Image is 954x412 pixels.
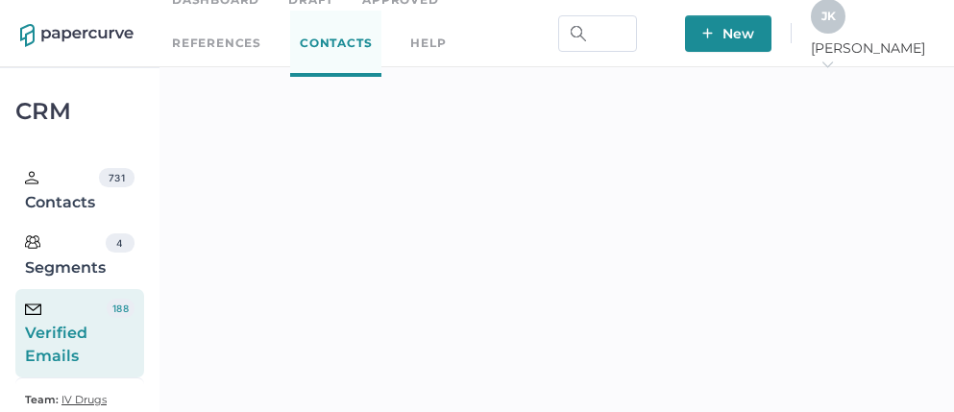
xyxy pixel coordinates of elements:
[106,233,135,253] div: 4
[107,299,134,318] div: 188
[290,11,381,77] a: Contacts
[25,303,41,315] img: email-icon-black.c777dcea.svg
[25,299,107,368] div: Verified Emails
[410,33,446,54] div: help
[821,9,836,23] span: J K
[820,58,834,71] i: arrow_right
[172,33,261,54] a: References
[571,26,586,41] img: search.bf03fe8b.svg
[25,234,40,250] img: segments.b9481e3d.svg
[811,39,934,74] span: [PERSON_NAME]
[25,233,106,279] div: Segments
[61,393,107,406] span: IV Drugs
[15,103,144,120] div: CRM
[20,24,134,47] img: papercurve-logo-colour.7244d18c.svg
[685,15,771,52] button: New
[702,28,713,38] img: plus-white.e19ec114.svg
[702,15,754,52] span: New
[558,15,637,52] input: Search Workspace
[25,388,107,411] a: Team: IV Drugs
[99,168,134,187] div: 731
[25,171,38,184] img: person.20a629c4.svg
[25,168,99,214] div: Contacts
